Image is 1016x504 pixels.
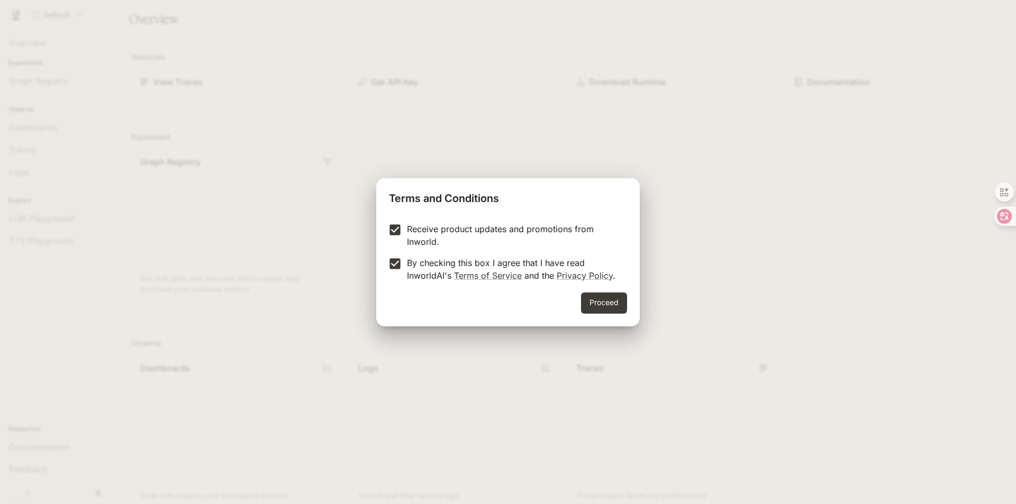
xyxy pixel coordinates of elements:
a: Privacy Policy [557,270,613,281]
button: Proceed [581,292,627,314]
h2: Terms and Conditions [376,178,640,214]
a: Terms of Service [454,270,522,281]
p: Receive product updates and promotions from Inworld. [407,223,619,248]
p: By checking this box I agree that I have read InworldAI's and the . [407,256,619,282]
